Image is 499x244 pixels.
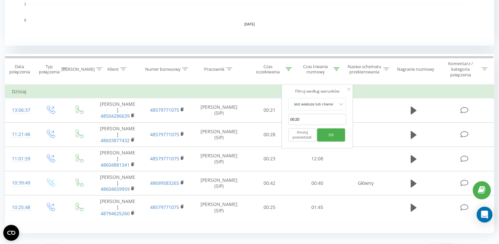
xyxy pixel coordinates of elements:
a: 48504286639 [101,113,130,119]
div: Data połączenia [5,64,34,75]
div: [PERSON_NAME] [61,66,95,72]
td: 01:45 [293,195,341,220]
a: 48604659959 [101,186,130,192]
font: 11:01:59 [12,155,30,162]
a: 48604881341 [101,162,130,168]
font: 11:21:46 [12,131,30,137]
font: [PERSON_NAME] [100,174,135,186]
div: Otwórz komunikator Intercom Messenger [477,207,492,223]
button: Otwórz widżet CMP [3,225,19,241]
a: 48579771075 [150,107,179,113]
text: 1 [24,2,26,6]
a: 48579771075 [150,155,179,162]
button: OK [317,128,345,142]
td: 00:42 [246,171,294,195]
td: 12:08 [293,147,341,171]
font: Filtruj według warunków [295,88,339,94]
div: Nazwa schematu przekierowania [347,64,382,75]
text: 0 [24,19,26,22]
span: OK [322,130,340,140]
a: 48794625260 [101,210,130,217]
td: Główny [341,171,390,195]
text: [DATE] [244,22,255,26]
div: Pracownik [204,66,225,72]
font: [PERSON_NAME] [100,198,135,210]
font: [PERSON_NAME] [100,101,135,113]
td: 00:40 [293,171,341,195]
font: 10:39:49 [12,180,30,186]
div: Czas oczekiwania [252,64,284,75]
a: 48579771075 [150,204,179,210]
td: 00:25 [246,195,294,220]
font: [PERSON_NAME] [100,149,135,162]
div: Nagranie rozmowy [397,66,434,72]
a: 48579771075 [150,131,179,138]
a: 48699583265 [150,180,179,186]
button: Anuluj powiedział: [288,128,316,142]
div: Numer biznesowy [145,66,180,72]
input: 00:00 [288,114,346,125]
td: [PERSON_NAME] (SIP) [192,147,246,171]
td: 00:23 [246,147,294,171]
td: [PERSON_NAME] (SIP) [192,122,246,147]
div: Komentarz / kategoria połączenia [441,61,480,78]
td: [PERSON_NAME] (SIP) [192,171,246,195]
td: 00:28 [246,122,294,147]
font: 13:06:37 [12,107,30,113]
div: Czas trwania rozmowy [299,64,332,75]
div: Typ połączenia [39,64,60,75]
a: 48603877432 [101,137,130,143]
div: Klient [108,66,119,72]
td: Dzisiaj [5,85,494,98]
font: [PERSON_NAME] [100,125,135,138]
td: 00:21 [246,98,294,123]
td: [PERSON_NAME] (SIP) [192,98,246,123]
font: 10:25:48 [12,204,30,210]
td: [PERSON_NAME] (SIP) [192,195,246,220]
